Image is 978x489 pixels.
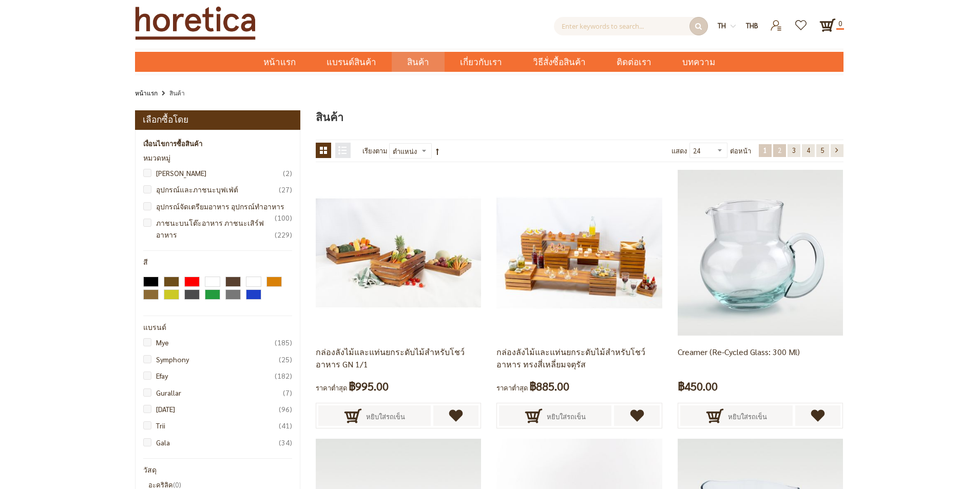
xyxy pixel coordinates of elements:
div: วัสดุ [143,466,293,474]
a: แบรนด์สินค้า [311,52,392,72]
a: Mye [148,337,293,348]
button: หยิบใส่รถเข็น [318,405,431,426]
span: 41 [279,420,292,431]
span: 2 [283,167,292,179]
span: วิธีสั่งซื้อสินค้า [533,52,586,73]
div: สี [143,259,293,266]
a: กล่องลังไม้และแท่นยกระดับไม้สำหรับโชว์อาหาร GN 1/1 [316,346,465,369]
img: กล่องลังไม้และแท่นยกระดับไม้สำหรับโชว์อาหาร ทรงสี่เหลี่ยมจตุรัส [496,170,662,335]
a: [PERSON_NAME] [148,167,293,179]
strong: ตาราง [316,143,331,158]
a: 0 [819,17,836,33]
a: 5 [816,144,829,157]
img: Creamer (Re-cycled Glass: 300 Ml) [678,170,843,335]
span: 7 [283,387,292,398]
img: dropdown-icon.svg [731,24,736,29]
span: ฿450.00 [678,377,718,396]
a: อุปกรณ์และภาชนะบุฟเฟ่ต์ [148,184,293,195]
span: ฿885.00 [529,377,569,396]
span: 27 [279,184,292,195]
span: ราคาต่ำสุด [316,383,347,392]
a: เพิ่มไปยังรายการโปรด [795,405,841,426]
a: วิธีสั่งซื้อสินค้า [517,52,601,72]
span: ติดต่อเรา [617,52,651,73]
span: 182 [275,370,292,381]
span: ฿995.00 [349,377,389,396]
a: เพิ่มไปยังรายการโปรด [614,405,660,426]
span: 2 [778,146,781,154]
a: 3 [788,144,800,157]
span: ต่อหน้า [730,143,751,159]
span: หน้าแรก [263,55,296,69]
a: Gurallar [148,387,293,398]
span: 25 [279,354,292,365]
a: บทความ [667,52,731,72]
a: กล่องลังไม้และแท่นยกระดับไม้สำหรับโชว์อาหาร ทรงสี่เหลี่ยมจตุรัส [496,346,645,369]
span: th [718,21,726,30]
span: 3 [792,146,796,154]
a: Symphony [148,354,293,365]
a: อุปกรณ์จัดเตรียมอาหาร อุปกรณ์ทำอาหาร [148,201,293,212]
span: THB [746,21,758,30]
span: 96 [279,403,292,415]
strong: เงื่อนไขการซื้อสินค้า [143,138,202,149]
img: กล่องลังไม้และแท่นยกระดับไม้สำหรับโชว์อาหาร GN 1/1 [316,170,481,335]
span: 0 [836,17,844,30]
button: หยิบใส่รถเข็น [499,405,611,426]
a: เข้าสู่ระบบ [764,17,789,26]
span: เกี่ยวกับเรา [460,52,502,73]
span: 100 [275,212,292,223]
strong: สินค้า [169,89,185,97]
span: หยิบใส่รถเข็น [728,405,767,428]
label: เรียงตาม [362,143,388,159]
a: Efay [148,370,293,381]
span: บทความ [682,52,715,73]
a: 4 [802,144,815,157]
span: แบรนด์สินค้า [327,52,376,73]
strong: เลือกซื้อโดย [143,113,188,127]
button: หยิบใส่รถเข็น [680,405,793,426]
a: เพิ่มไปยังรายการโปรด [433,405,479,426]
a: 2 [773,144,786,157]
a: Gala [148,437,293,448]
a: สินค้า [392,52,445,72]
span: 4 [807,146,810,154]
a: เกี่ยวกับเรา [445,52,517,72]
div: หมวดหมู่ [143,154,293,162]
span: หยิบใส่รถเข็น [366,405,405,428]
a: กล่องลังไม้และแท่นยกระดับไม้สำหรับโชว์อาหาร ทรงสี่เหลี่ยมจตุรัส [496,247,662,256]
span: ราคาต่ำสุด [496,383,528,392]
a: ติดต่อเรา [601,52,667,72]
a: Creamer (Re-cycled Glass: 300 Ml) [678,247,843,256]
span: 5 [821,146,824,154]
span: สินค้า [316,109,343,126]
a: Creamer (Re-cycled Glass: 300 Ml) [678,346,800,357]
span: สินค้า [407,52,429,73]
a: กล่องลังไม้และแท่นยกระดับไม้สำหรับโชว์อาหาร GN 1/1 [316,247,481,256]
a: ภาชนะบนโต๊ะอาหาร ภาชนะเสิร์ฟอาหาร [148,217,293,240]
span: แสดง [672,146,687,155]
span: หยิบใส่รถเข็น [547,405,586,428]
div: แบรนด์ [143,324,293,331]
span: 185 [275,337,292,348]
a: [DATE] [148,403,293,415]
span: 1 [763,146,767,154]
a: หน้าแรก [248,52,311,72]
span: 34 [279,437,292,448]
img: Horetica.com [135,6,256,40]
span: 229 [275,229,292,240]
a: รายการโปรด [789,17,814,26]
span: 0 [173,480,181,489]
a: หน้าแรก [135,87,158,99]
a: Trii [148,420,293,431]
